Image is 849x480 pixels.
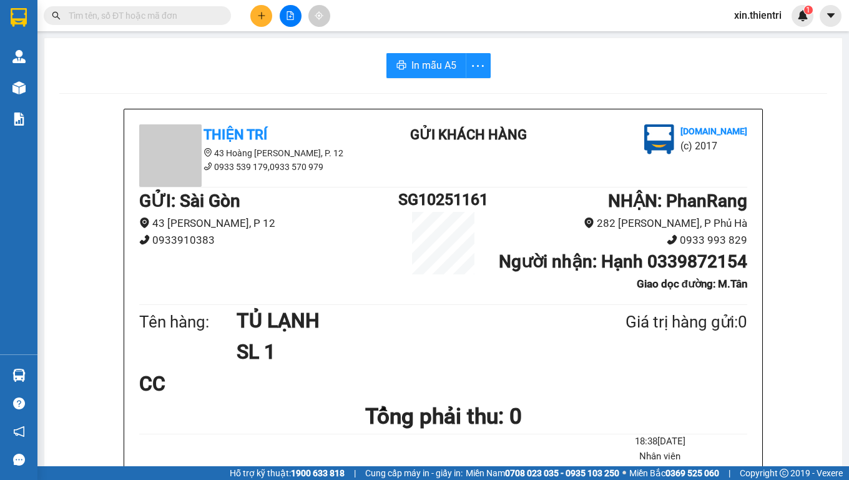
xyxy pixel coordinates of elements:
b: Giao dọc đường: M.Tân [637,277,747,290]
img: warehouse-icon [12,50,26,63]
button: caret-down [820,5,842,27]
span: environment [139,217,150,228]
span: copyright [780,469,788,477]
span: Cung cấp máy in - giấy in: [365,466,463,480]
b: Gửi khách hàng [410,127,527,142]
button: printerIn mẫu A5 [386,53,466,78]
b: [DOMAIN_NAME] [680,126,747,136]
span: message [13,454,25,466]
h1: TỦ LẠNH [237,305,565,336]
span: notification [13,426,25,437]
li: 0933910383 [139,232,393,249]
div: Tên hàng: [139,309,237,335]
span: aim [315,11,323,20]
span: file-add [286,11,295,20]
span: phone [139,234,150,245]
span: In mẫu A5 [411,57,456,73]
span: ⚪️ [622,471,626,476]
span: Miền Nam [466,466,619,480]
img: warehouse-icon [12,369,26,382]
span: | [729,466,730,480]
input: Tìm tên, số ĐT hoặc mã đơn [69,9,216,22]
b: Thiện Trí [204,127,267,142]
h1: Tổng phải thu: 0 [139,399,747,434]
div: CC [139,368,340,399]
span: Hỗ trợ kỹ thuật: [230,466,345,480]
span: search [52,11,61,20]
button: plus [250,5,272,27]
img: solution-icon [12,112,26,126]
span: phone [204,162,212,171]
li: 0933 539 179,0933 570 979 [139,160,364,174]
li: 0933 993 829 [494,232,747,249]
b: Người nhận : Hạnh 0339872154 [499,251,747,272]
button: file-add [280,5,302,27]
button: more [466,53,491,78]
span: Miền Bắc [629,466,719,480]
strong: 1900 633 818 [291,468,345,478]
span: more [466,58,490,74]
li: 43 Hoàng [PERSON_NAME], P. 12 [139,146,364,160]
li: Nhân viên [573,449,747,464]
span: | [354,466,356,480]
button: aim [308,5,330,27]
li: (c) 2017 [680,138,747,154]
img: logo.jpg [644,124,674,154]
img: warehouse-icon [12,81,26,94]
b: GỬI : Sài Gòn [139,191,240,211]
span: environment [584,217,594,228]
span: printer [396,60,406,72]
div: Giá trị hàng gửi: 0 [565,309,747,335]
img: icon-new-feature [797,10,808,21]
strong: 0369 525 060 [665,468,719,478]
span: caret-down [825,10,837,21]
li: 43 [PERSON_NAME], P 12 [139,215,393,232]
sup: 1 [804,6,813,14]
li: 282 [PERSON_NAME], P Phủ Hà [494,215,747,232]
span: plus [257,11,266,20]
span: phone [667,234,677,245]
span: 1 [806,6,810,14]
img: logo-vxr [11,8,27,27]
strong: 0708 023 035 - 0935 103 250 [505,468,619,478]
span: environment [204,148,212,157]
span: xin.thientri [724,7,792,23]
span: question-circle [13,397,25,409]
li: 18:38[DATE] [573,434,747,449]
h1: SL 1 [237,336,565,367]
h1: SG10251161 [393,187,494,212]
b: NHẬN : PhanRang [608,191,747,211]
